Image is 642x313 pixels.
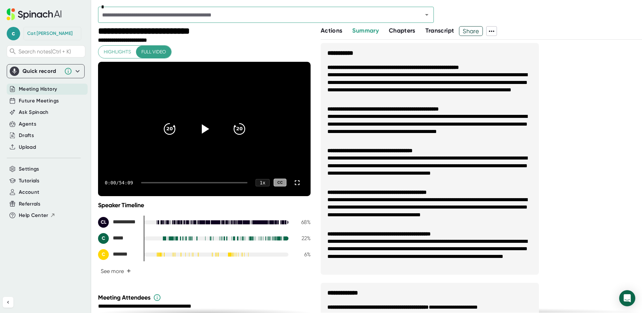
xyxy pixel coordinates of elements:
span: Summary [352,27,378,34]
div: CC [274,179,286,186]
div: 1 x [256,179,270,186]
div: C [98,233,109,244]
div: 0:00 / 54:09 [105,180,133,185]
div: COutlaw [98,249,138,260]
span: Share [459,25,483,37]
span: Highlights [104,48,131,56]
div: 22 % [294,235,311,241]
span: Full video [141,48,166,56]
span: + [127,268,131,274]
button: Meeting History [19,85,57,93]
div: C [98,249,109,260]
button: Upload [19,143,36,151]
button: Agents [19,120,36,128]
button: Transcript [425,26,454,35]
button: Settings [19,165,39,173]
button: Ask Spinach [19,108,49,116]
div: Open Intercom Messenger [619,290,635,306]
div: Cat Lovejoy [27,31,73,37]
div: CL [98,217,109,228]
span: Help Center [19,212,48,219]
div: 68 % [294,219,311,225]
button: Help Center [19,212,55,219]
button: Future Meetings [19,97,59,105]
div: 6 % [294,251,311,258]
span: Transcript [425,27,454,34]
div: Quick record [22,68,61,75]
button: Tutorials [19,177,39,185]
button: Full video [136,46,171,58]
button: Account [19,188,39,196]
button: Referrals [19,200,40,208]
span: Actions [321,27,342,34]
span: Chapters [389,27,415,34]
div: Meeting Attendees [98,294,312,302]
button: Actions [321,26,342,35]
button: Chapters [389,26,415,35]
button: Share [459,26,483,36]
button: Summary [352,26,378,35]
button: Collapse sidebar [3,297,13,308]
button: Open [422,10,431,19]
span: c [7,27,20,40]
div: Casey [98,233,138,244]
div: Cat Lovejoy [98,217,138,228]
button: Highlights [98,46,136,58]
button: See more+ [98,265,134,277]
button: Drafts [19,132,34,139]
div: Quick record [10,64,82,78]
div: Speaker Timeline [98,202,311,209]
span: Search notes (Ctrl + K) [18,48,83,55]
